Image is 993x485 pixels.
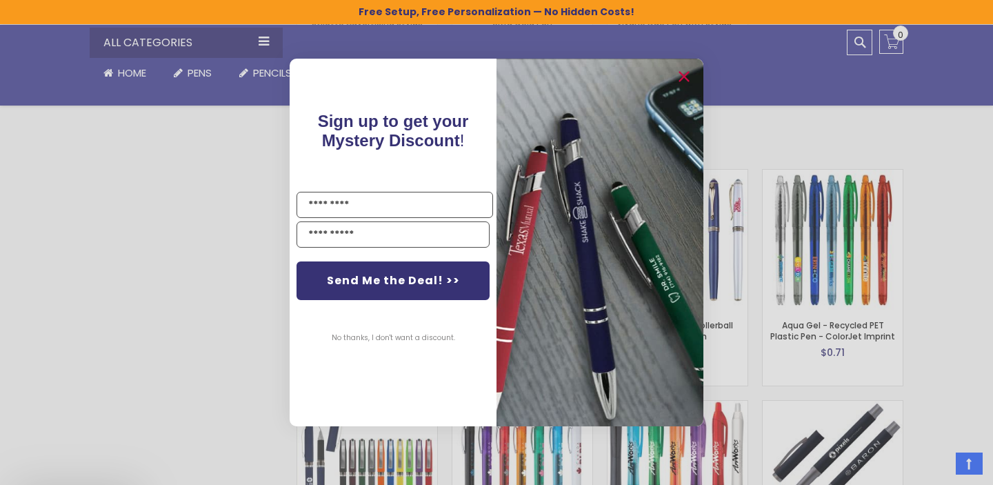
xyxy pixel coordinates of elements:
img: pop-up-image [496,59,703,426]
button: Send Me the Deal! >> [297,261,490,300]
span: Sign up to get your Mystery Discount [318,112,469,150]
button: Close dialog [673,66,695,88]
span: ! [318,112,469,150]
button: No thanks, I don't want a discount. [325,321,462,355]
